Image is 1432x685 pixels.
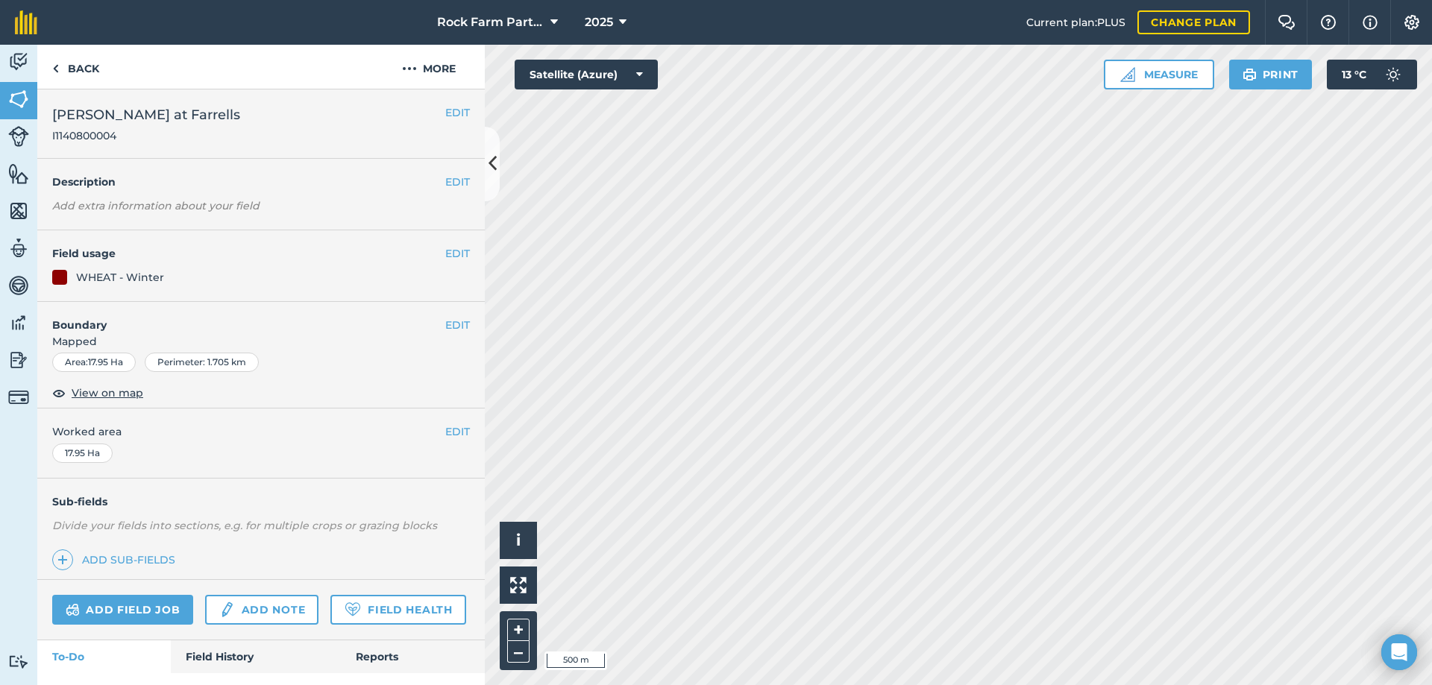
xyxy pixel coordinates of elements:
[1243,66,1257,83] img: svg+xml;base64,PHN2ZyB4bWxucz0iaHR0cDovL3d3dy53My5vcmcvMjAwMC9zdmciIHdpZHRoPSIxOSIgaGVpZ2h0PSIyNC...
[37,45,114,89] a: Back
[37,493,485,510] h4: Sub-fields
[1278,15,1296,30] img: Two speech bubbles overlapping with the left bubble in the forefront
[500,522,537,559] button: i
[1327,60,1417,89] button: 13 °C
[402,60,417,78] img: svg+xml;base64,PHN2ZyB4bWxucz0iaHR0cDovL3d3dy53My5vcmcvMjAwMC9zdmciIHdpZHRoPSIyMCIgaGVpZ2h0PSIyNC...
[219,601,235,619] img: svg+xml;base64,PD94bWwgdmVyc2lvbj0iMS4wIiBlbmNvZGluZz0idXRmLTgiPz4KPCEtLSBHZW5lcmF0b3I6IEFkb2JlIE...
[37,302,445,333] h4: Boundary
[37,333,485,350] span: Mapped
[52,384,66,402] img: svg+xml;base64,PHN2ZyB4bWxucz0iaHR0cDovL3d3dy53My5vcmcvMjAwMC9zdmciIHdpZHRoPSIxOCIgaGVpZ2h0PSIyNC...
[1026,14,1125,31] span: Current plan : PLUS
[37,640,171,673] a: To-Do
[52,519,437,532] em: Divide your fields into sections, e.g. for multiple crops or grazing blocks
[66,601,80,619] img: svg+xml;base64,PD94bWwgdmVyc2lvbj0iMS4wIiBlbmNvZGluZz0idXRmLTgiPz4KPCEtLSBHZW5lcmF0b3I6IEFkb2JlIE...
[341,640,485,673] a: Reports
[72,385,143,401] span: View on map
[52,199,260,212] em: Add extra information about your field
[8,51,29,73] img: svg+xml;base64,PD94bWwgdmVyc2lvbj0iMS4wIiBlbmNvZGluZz0idXRmLTgiPz4KPCEtLSBHZW5lcmF0b3I6IEFkb2JlIE...
[516,531,521,549] span: i
[52,443,113,463] div: 17.95 Ha
[1137,10,1250,34] a: Change plan
[8,274,29,297] img: svg+xml;base64,PD94bWwgdmVyc2lvbj0iMS4wIiBlbmNvZGluZz0idXRmLTgiPz4KPCEtLSBHZW5lcmF0b3I6IEFkb2JlIE...
[52,104,240,125] span: [PERSON_NAME] at Farrells
[1120,67,1135,82] img: Ruler icon
[1342,60,1366,89] span: 13 ° C
[373,45,485,89] button: More
[1378,60,1408,89] img: svg+xml;base64,PD94bWwgdmVyc2lvbj0iMS4wIiBlbmNvZGluZz0idXRmLTgiPz4KPCEtLSBHZW5lcmF0b3I6IEFkb2JlIE...
[8,88,29,110] img: svg+xml;base64,PHN2ZyB4bWxucz0iaHR0cDovL3d3dy53My5vcmcvMjAwMC9zdmciIHdpZHRoPSI1NiIgaGVpZ2h0PSI2MC...
[52,353,136,372] div: Area : 17.95 Ha
[8,237,29,259] img: svg+xml;base64,PD94bWwgdmVyc2lvbj0iMS4wIiBlbmNvZGluZz0idXRmLTgiPz4KPCEtLSBHZW5lcmF0b3I6IEFkb2JlIE...
[1229,60,1313,89] button: Print
[52,384,143,402] button: View on map
[52,174,470,190] h4: Description
[52,60,59,78] img: svg+xml;base64,PHN2ZyB4bWxucz0iaHR0cDovL3d3dy53My5vcmcvMjAwMC9zdmciIHdpZHRoPSI5IiBoZWlnaHQ9IjI0Ii...
[15,10,37,34] img: fieldmargin Logo
[1104,60,1214,89] button: Measure
[437,13,544,31] span: Rock Farm Partners I1381096
[445,245,470,262] button: EDIT
[8,126,29,147] img: svg+xml;base64,PD94bWwgdmVyc2lvbj0iMS4wIiBlbmNvZGluZz0idXRmLTgiPz4KPCEtLSBHZW5lcmF0b3I6IEFkb2JlIE...
[8,312,29,334] img: svg+xml;base64,PD94bWwgdmVyc2lvbj0iMS4wIiBlbmNvZGluZz0idXRmLTgiPz4KPCEtLSBHZW5lcmF0b3I6IEFkb2JlIE...
[52,549,181,570] a: Add sub-fields
[330,595,465,625] a: Field Health
[52,423,470,440] span: Worked area
[507,641,530,663] button: –
[445,174,470,190] button: EDIT
[1363,13,1378,31] img: svg+xml;base64,PHN2ZyB4bWxucz0iaHR0cDovL3d3dy53My5vcmcvMjAwMC9zdmciIHdpZHRoPSIxNyIgaGVpZ2h0PSIxNy...
[445,317,470,333] button: EDIT
[52,595,193,625] a: Add field job
[1319,15,1337,30] img: A question mark icon
[8,387,29,408] img: svg+xml;base64,PD94bWwgdmVyc2lvbj0iMS4wIiBlbmNvZGluZz0idXRmLTgiPz4KPCEtLSBHZW5lcmF0b3I6IEFkb2JlIE...
[8,349,29,371] img: svg+xml;base64,PD94bWwgdmVyc2lvbj0iMS4wIiBlbmNvZGluZz0idXRmLTgiPz4KPCEtLSBHZW5lcmF0b3I6IEFkb2JlIE...
[585,13,613,31] span: 2025
[1381,634,1417,670] div: Open Intercom Messenger
[76,269,164,285] div: WHEAT - Winter
[8,162,29,185] img: svg+xml;base64,PHN2ZyB4bWxucz0iaHR0cDovL3d3dy53My5vcmcvMjAwMC9zdmciIHdpZHRoPSI1NiIgaGVpZ2h0PSI2MC...
[445,104,470,121] button: EDIT
[515,60,658,89] button: Satellite (Azure)
[8,200,29,222] img: svg+xml;base64,PHN2ZyB4bWxucz0iaHR0cDovL3d3dy53My5vcmcvMjAwMC9zdmciIHdpZHRoPSI1NiIgaGVpZ2h0PSI2MC...
[52,245,445,262] h4: Field usage
[171,640,340,673] a: Field History
[52,128,240,143] span: I1140800004
[145,353,259,372] div: Perimeter : 1.705 km
[445,423,470,440] button: EDIT
[57,551,68,569] img: svg+xml;base64,PHN2ZyB4bWxucz0iaHR0cDovL3d3dy53My5vcmcvMjAwMC9zdmciIHdpZHRoPSIxNCIgaGVpZ2h0PSIyNC...
[205,595,318,625] a: Add note
[1403,15,1421,30] img: A cog icon
[8,654,29,669] img: svg+xml;base64,PD94bWwgdmVyc2lvbj0iMS4wIiBlbmNvZGluZz0idXRmLTgiPz4KPCEtLSBHZW5lcmF0b3I6IEFkb2JlIE...
[507,619,530,641] button: +
[510,577,527,593] img: Four arrows, one pointing top left, one top right, one bottom right and the last bottom left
